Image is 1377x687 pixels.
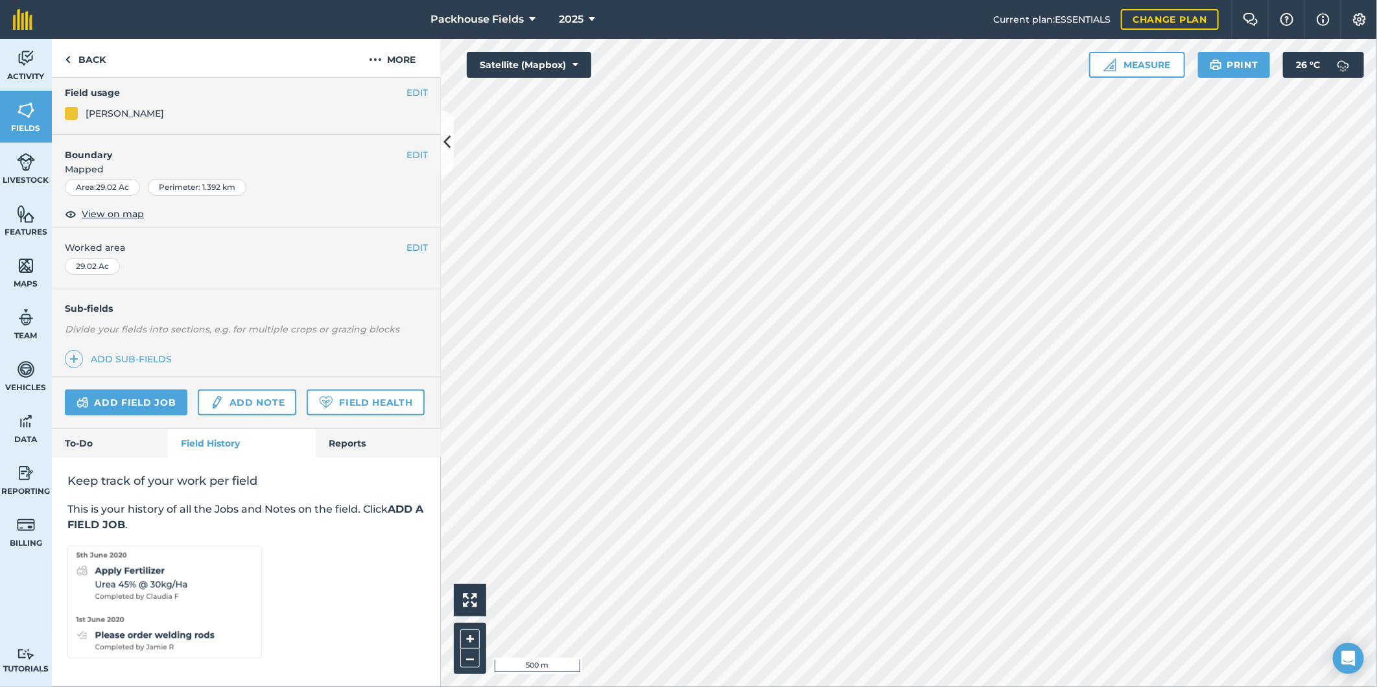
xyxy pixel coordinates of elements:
button: EDIT [406,148,428,162]
em: Divide your fields into sections, e.g. for multiple crops or grazing blocks [65,323,399,335]
button: – [460,649,480,668]
span: Mapped [52,162,441,176]
img: svg+xml;base64,PD94bWwgdmVyc2lvbj0iMS4wIiBlbmNvZGluZz0idXRmLTgiPz4KPCEtLSBHZW5lcmF0b3I6IEFkb2JlIE... [17,308,35,327]
img: svg+xml;base64,PHN2ZyB4bWxucz0iaHR0cDovL3d3dy53My5vcmcvMjAwMC9zdmciIHdpZHRoPSI1NiIgaGVpZ2h0PSI2MC... [17,204,35,224]
img: svg+xml;base64,PHN2ZyB4bWxucz0iaHR0cDovL3d3dy53My5vcmcvMjAwMC9zdmciIHdpZHRoPSIxNCIgaGVpZ2h0PSIyNC... [69,351,78,367]
img: svg+xml;base64,PD94bWwgdmVyc2lvbj0iMS4wIiBlbmNvZGluZz0idXRmLTgiPz4KPCEtLSBHZW5lcmF0b3I6IEFkb2JlIE... [17,152,35,172]
span: 2025 [559,12,583,27]
span: Worked area [65,240,428,255]
div: Perimeter : 1.392 km [148,179,246,196]
img: Two speech bubbles overlapping with the left bubble in the forefront [1243,13,1258,26]
img: svg+xml;base64,PD94bWwgdmVyc2lvbj0iMS4wIiBlbmNvZGluZz0idXRmLTgiPz4KPCEtLSBHZW5lcmF0b3I6IEFkb2JlIE... [1330,52,1356,78]
div: 29.02 Ac [65,258,120,275]
a: Field History [168,429,315,458]
img: svg+xml;base64,PHN2ZyB4bWxucz0iaHR0cDovL3d3dy53My5vcmcvMjAwMC9zdmciIHdpZHRoPSIxNyIgaGVpZ2h0PSIxNy... [1317,12,1330,27]
img: svg+xml;base64,PD94bWwgdmVyc2lvbj0iMS4wIiBlbmNvZGluZz0idXRmLTgiPz4KPCEtLSBHZW5lcmF0b3I6IEFkb2JlIE... [17,463,35,483]
button: View on map [65,206,144,222]
a: Reports [316,429,441,458]
img: svg+xml;base64,PD94bWwgdmVyc2lvbj0iMS4wIiBlbmNvZGluZz0idXRmLTgiPz4KPCEtLSBHZW5lcmF0b3I6IEFkb2JlIE... [17,360,35,379]
img: A cog icon [1352,13,1367,26]
img: svg+xml;base64,PD94bWwgdmVyc2lvbj0iMS4wIiBlbmNvZGluZz0idXRmLTgiPz4KPCEtLSBHZW5lcmF0b3I6IEFkb2JlIE... [76,395,89,410]
button: EDIT [406,240,428,255]
a: To-Do [52,429,168,458]
p: This is your history of all the Jobs and Notes on the field. Click . [67,502,425,533]
h2: Keep track of your work per field [67,473,425,489]
img: svg+xml;base64,PD94bWwgdmVyc2lvbj0iMS4wIiBlbmNvZGluZz0idXRmLTgiPz4KPCEtLSBHZW5lcmF0b3I6IEFkb2JlIE... [17,648,35,660]
button: Print [1198,52,1271,78]
span: Current plan : ESSENTIALS [993,12,1111,27]
div: [PERSON_NAME] [86,106,164,121]
img: svg+xml;base64,PHN2ZyB4bWxucz0iaHR0cDovL3d3dy53My5vcmcvMjAwMC9zdmciIHdpZHRoPSI1NiIgaGVpZ2h0PSI2MC... [17,100,35,120]
a: Add field job [65,390,187,415]
img: svg+xml;base64,PHN2ZyB4bWxucz0iaHR0cDovL3d3dy53My5vcmcvMjAwMC9zdmciIHdpZHRoPSI1NiIgaGVpZ2h0PSI2MC... [17,256,35,275]
a: Add note [198,390,296,415]
img: svg+xml;base64,PD94bWwgdmVyc2lvbj0iMS4wIiBlbmNvZGluZz0idXRmLTgiPz4KPCEtLSBHZW5lcmF0b3I6IEFkb2JlIE... [17,49,35,68]
img: Four arrows, one pointing top left, one top right, one bottom right and the last bottom left [463,593,477,607]
img: svg+xml;base64,PHN2ZyB4bWxucz0iaHR0cDovL3d3dy53My5vcmcvMjAwMC9zdmciIHdpZHRoPSIyMCIgaGVpZ2h0PSIyNC... [369,52,382,67]
img: svg+xml;base64,PHN2ZyB4bWxucz0iaHR0cDovL3d3dy53My5vcmcvMjAwMC9zdmciIHdpZHRoPSI5IiBoZWlnaHQ9IjI0Ii... [65,52,71,67]
img: A question mark icon [1279,13,1295,26]
img: svg+xml;base64,PD94bWwgdmVyc2lvbj0iMS4wIiBlbmNvZGluZz0idXRmLTgiPz4KPCEtLSBHZW5lcmF0b3I6IEFkb2JlIE... [17,412,35,431]
img: svg+xml;base64,PD94bWwgdmVyc2lvbj0iMS4wIiBlbmNvZGluZz0idXRmLTgiPz4KPCEtLSBHZW5lcmF0b3I6IEFkb2JlIE... [17,515,35,535]
img: Ruler icon [1103,58,1116,71]
a: Change plan [1121,9,1219,30]
button: + [460,629,480,649]
div: Open Intercom Messenger [1333,643,1364,674]
img: fieldmargin Logo [13,9,32,30]
button: 26 °C [1283,52,1364,78]
span: View on map [82,207,144,221]
a: Field Health [307,390,424,415]
button: Measure [1089,52,1185,78]
button: EDIT [406,86,428,100]
span: Packhouse Fields [430,12,524,27]
img: svg+xml;base64,PHN2ZyB4bWxucz0iaHR0cDovL3d3dy53My5vcmcvMjAwMC9zdmciIHdpZHRoPSIxOSIgaGVpZ2h0PSIyNC... [1210,57,1222,73]
h4: Field usage [65,86,406,100]
button: More [344,39,441,77]
h4: Sub-fields [52,301,441,316]
a: Add sub-fields [65,350,177,368]
span: 26 ° C [1296,52,1320,78]
img: svg+xml;base64,PD94bWwgdmVyc2lvbj0iMS4wIiBlbmNvZGluZz0idXRmLTgiPz4KPCEtLSBHZW5lcmF0b3I6IEFkb2JlIE... [209,395,224,410]
strong: ADD A FIELD JOB [67,503,423,531]
h4: Boundary [52,135,406,162]
div: Area : 29.02 Ac [65,179,140,196]
a: Back [52,39,119,77]
button: Satellite (Mapbox) [467,52,591,78]
img: svg+xml;base64,PHN2ZyB4bWxucz0iaHR0cDovL3d3dy53My5vcmcvMjAwMC9zdmciIHdpZHRoPSIxOCIgaGVpZ2h0PSIyNC... [65,206,76,222]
